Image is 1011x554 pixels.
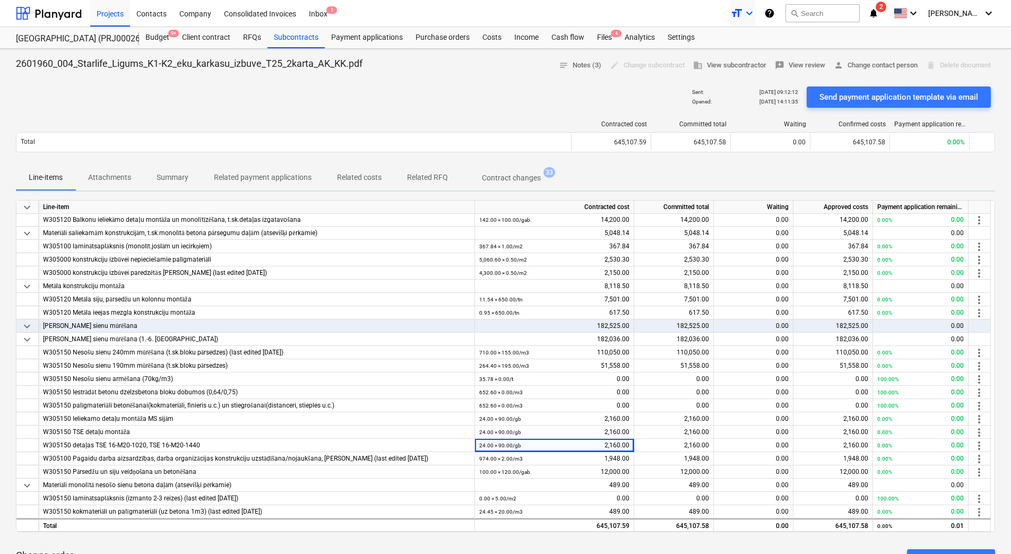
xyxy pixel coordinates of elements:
[43,373,470,386] div: W305150 Nesošu sienu armēšana (70kg/m3)
[877,412,964,426] div: 0.00
[475,201,634,214] div: Contracted cost
[877,389,898,395] small: 100.00%
[877,346,964,359] div: 0.00
[475,479,634,492] div: 489.00
[776,375,789,383] span: 0.00
[409,27,476,48] div: Purchase orders
[476,27,508,48] a: Costs
[793,280,873,293] div: 8,118.50
[43,266,470,280] div: W305000 konstrukciju izbūvei paredzētās [PERSON_NAME] (last edited [DATE])
[634,280,714,293] div: 8,118.50
[576,120,647,128] div: Contracted cost
[848,309,868,316] span: 617.50
[176,27,237,48] a: Client contract
[776,256,789,263] span: 0.00
[157,172,188,183] p: Summary
[680,216,709,223] span: 14,200.00
[776,442,789,449] span: 0.00
[43,492,470,505] div: W305150 laminātsaplāksnis (izmanto 2-3 reizes) (last edited [DATE])
[661,27,701,48] div: Settings
[618,27,661,48] a: Analytics
[267,27,325,48] div: Subcontracts
[793,138,806,146] span: 0.00
[479,389,523,395] small: 652.60 × 0.00 / m3
[43,386,470,399] div: W305150 Iestrādāt betonu dzelzsbetona bloku dobumos (0,64/0,75)
[714,479,793,492] div: 0.00
[877,310,892,316] small: 0.00%
[877,244,892,249] small: 0.00%
[776,388,789,396] span: 0.00
[843,442,868,449] span: 2,160.00
[829,57,922,74] button: Change contact person
[848,243,868,250] span: 367.84
[877,240,964,253] div: 0.00
[479,492,629,505] div: 0.00
[696,375,709,383] span: 0.00
[877,492,964,505] div: 0.00
[973,400,986,412] span: more_vert
[928,9,981,18] span: [PERSON_NAME]
[43,213,470,227] div: W305120 Balkonu ieliekāmo detaļu montāža un monolītīzēšana, t.sk.detaļas izgatavošana
[684,428,709,436] span: 2,160.00
[407,172,448,183] p: Related RFQ
[479,403,523,409] small: 652.60 × 0.00 / m3
[43,227,470,240] div: Materiāli saliekamām konstrukcijām, t.sk.monolītā betona pārsegumu daļām (atsevišķi pērkamie)
[819,90,978,104] div: Send payment application template via email
[877,306,964,319] div: 0.00
[482,172,541,184] p: Contract changes
[634,479,714,492] div: 489.00
[790,9,799,18] span: search
[714,333,793,346] div: 0.00
[684,256,709,263] span: 2,530.30
[877,257,892,263] small: 0.00%
[877,363,892,369] small: 0.00%
[834,60,843,70] span: person
[877,523,892,529] small: 0.00%
[714,319,793,333] div: 0.00
[877,439,964,452] div: 0.00
[776,362,789,369] span: 0.00
[877,456,892,462] small: 0.00%
[776,402,789,409] span: 0.00
[973,413,986,426] span: more_vert
[807,86,991,108] button: Send payment application template via email
[479,505,629,518] div: 489.00
[479,253,629,266] div: 2,530.30
[877,429,892,435] small: 0.00%
[325,27,409,48] div: Payment applications
[973,360,986,373] span: more_vert
[43,280,470,293] div: Metāla konstrukciju montāža
[776,349,789,356] span: 0.00
[973,439,986,452] span: more_vert
[759,89,798,96] p: [DATE] 09:12:12
[947,138,965,146] span: 0.00%
[776,243,789,250] span: 0.00
[21,227,33,240] span: keyboard_arrow_down
[873,227,969,240] div: 0.00
[843,296,868,303] span: 7,501.00
[775,59,825,72] span: View review
[634,319,714,333] div: 182,525.00
[836,349,868,356] span: 110,050.00
[848,508,868,515] span: 489.00
[877,496,898,501] small: 100.00%
[877,465,964,479] div: 0.00
[793,479,873,492] div: 489.00
[43,240,470,253] div: W305100 laminātsaplāksnis (monolīt.joslām un iecirkņiem)
[545,27,591,48] a: Cash flow
[479,452,629,465] div: 1,948.00
[543,167,555,178] span: 33
[877,469,892,475] small: 0.00%
[877,399,964,412] div: 0.00
[479,416,521,422] small: 24.00 × 90.00 / gb
[785,4,860,22] button: Search
[214,172,312,183] p: Related payment applications
[43,465,470,479] div: W305150 Pārsedžu un siju veidņošana un betonēšana
[479,469,532,475] small: 100.00 × 120.00 / gab.
[684,442,709,449] span: 2,160.00
[479,297,523,302] small: 11.54 × 650.00 / tn
[973,307,986,319] span: more_vert
[43,452,470,465] div: W305100 Pagaidu darba aizsardzības, darba organizācijas konstrukciju uzstādīšana/nojaukšana, [PER...
[743,7,756,20] i: keyboard_arrow_down
[714,201,793,214] div: Waiting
